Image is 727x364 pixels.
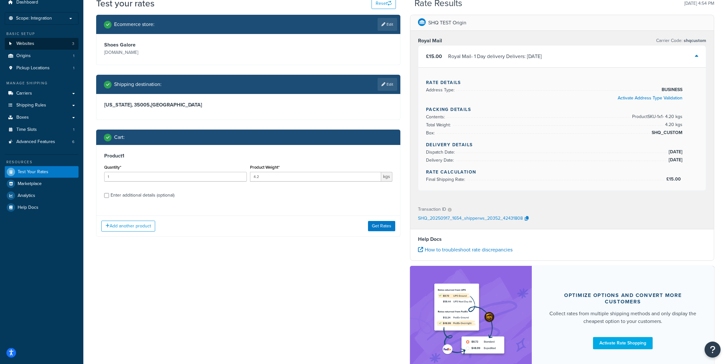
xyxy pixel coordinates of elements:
[418,214,523,224] p: SHQ_20250917_1654_shipperws_20352_42431808
[426,122,452,128] span: Total Weight:
[650,129,682,137] span: SHQ_CUSTOM
[250,165,280,170] label: Product Weight*
[426,53,442,60] span: £15.00
[593,337,653,349] a: Activate Rate Shopping
[660,86,682,94] span: BUSINESS
[656,36,706,45] p: Carrier Code:
[5,202,79,213] a: Help Docs
[5,88,79,99] a: Carriers
[16,41,34,47] span: Websites
[547,310,699,325] div: Collect rates from multiple shipping methods and only display the cheapest option to your customers.
[104,172,247,182] input: 0.0
[114,81,162,87] h2: Shipping destination :
[16,103,46,108] span: Shipping Rules
[18,205,38,210] span: Help Docs
[618,95,682,101] a: Activate Address Type Validation
[5,166,79,178] a: Test Your Rates
[104,102,392,108] h3: [US_STATE], 35005 , [GEOGRAPHIC_DATA]
[16,115,29,120] span: Boxes
[418,246,513,253] a: How to troubleshoot rate discrepancies
[426,141,698,148] h4: Delivery Details
[426,130,436,136] span: Box:
[378,78,397,91] a: Edit
[72,41,74,47] span: 3
[682,37,706,44] span: shqcustom
[5,136,79,148] a: Advanced Features6
[426,79,698,86] h4: Rate Details
[426,157,455,164] span: Delivery Date:
[5,38,79,50] a: Websites3
[5,136,79,148] li: Advanced Features
[5,31,79,37] div: Basic Setup
[114,21,155,27] h2: Ecommerce store :
[426,87,456,93] span: Address Type:
[250,172,381,182] input: 0.00
[667,148,682,156] span: [DATE]
[428,18,466,27] p: SHQ TEST Origin
[418,38,442,44] h3: Royal Mail
[426,169,698,175] h4: Rate Calculation
[418,205,446,214] p: Transaction ID
[5,99,79,111] a: Shipping Rules
[16,127,37,132] span: Time Slots
[667,156,682,164] span: [DATE]
[5,50,79,62] li: Origins
[5,38,79,50] li: Websites
[5,62,79,74] li: Pickup Locations
[426,106,698,113] h4: Packing Details
[18,169,48,175] span: Test Your Rates
[426,114,447,120] span: Contents:
[16,139,55,145] span: Advanced Features
[448,52,542,61] div: Royal Mail - 1 Day delivery Delivers: [DATE]
[368,221,395,231] button: Get Rates
[104,48,247,57] p: [DOMAIN_NAME]
[426,149,456,156] span: Dispatch Date:
[73,127,74,132] span: 1
[18,181,42,187] span: Marketplace
[5,190,79,201] a: Analytics
[5,50,79,62] a: Origins1
[631,113,682,121] span: Product SKU-1 x 1 - 4.20 kgs
[16,16,52,21] span: Scope: Integration
[5,124,79,136] li: Time Slots
[5,178,79,190] a: Marketplace
[104,193,109,198] input: Enter additional details (optional)
[114,134,125,140] h2: Cart :
[381,172,392,182] span: kgs
[73,65,74,71] span: 1
[5,159,79,165] div: Resources
[5,112,79,123] a: Boxes
[72,139,74,145] span: 6
[18,193,35,199] span: Analytics
[104,42,247,48] h3: Shoes Galore
[5,80,79,86] div: Manage Shipping
[666,176,682,182] span: £15.00
[5,62,79,74] a: Pickup Locations1
[378,18,397,31] a: Edit
[5,124,79,136] a: Time Slots1
[664,121,682,129] span: 4.20 kgs
[16,91,32,96] span: Carriers
[418,235,706,243] h4: Help Docs
[547,292,699,305] div: Optimize options and convert more customers
[705,342,721,358] button: Open Resource Center
[426,176,467,183] span: Final Shipping Rate:
[73,53,74,59] span: 1
[16,65,50,71] span: Pickup Locations
[111,191,174,200] div: Enter additional details (optional)
[104,153,392,159] h3: Product 1
[101,221,155,232] button: Add another product
[16,53,31,59] span: Origins
[104,165,121,170] label: Quantity*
